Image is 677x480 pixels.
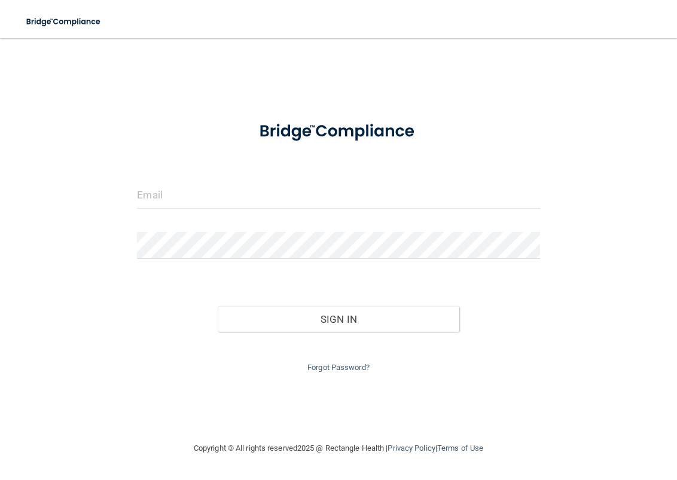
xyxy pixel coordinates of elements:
input: Email [137,182,539,209]
div: Copyright © All rights reserved 2025 @ Rectangle Health | | [120,429,557,467]
img: bridge_compliance_login_screen.278c3ca4.svg [18,10,110,34]
a: Privacy Policy [388,444,435,453]
a: Forgot Password? [307,363,370,372]
img: bridge_compliance_login_screen.278c3ca4.svg [242,110,435,153]
a: Terms of Use [437,444,483,453]
button: Sign In [218,306,459,332]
